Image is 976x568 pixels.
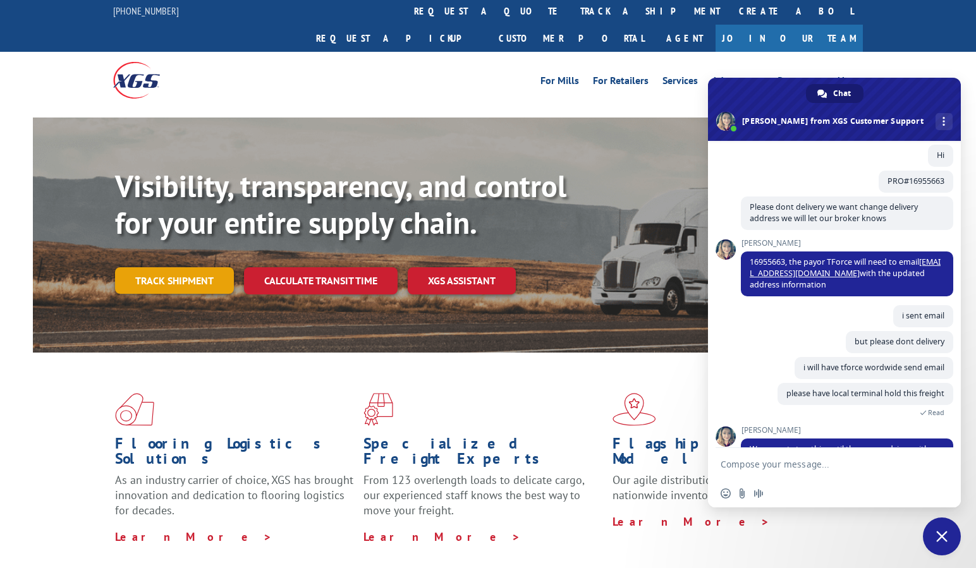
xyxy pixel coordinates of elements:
a: [EMAIL_ADDRESS][DOMAIN_NAME] [750,257,941,279]
a: Services [662,76,698,90]
a: Advantages [712,76,764,90]
a: Agent [654,25,716,52]
span: PRO#16955663 [888,176,944,186]
a: Resources [778,76,822,90]
span: i will have tforce wordwide send email [803,362,944,373]
a: [PHONE_NUMBER] [113,4,179,17]
a: Join Our Team [716,25,863,52]
a: Calculate transit time [244,267,398,294]
span: [PERSON_NAME] [741,239,953,248]
span: As an industry carrier of choice, XGS has brought innovation and dedication to flooring logistics... [115,473,353,517]
a: Learn More > [613,514,770,529]
a: XGS ASSISTANT [408,267,516,294]
span: please have local terminal hold this freight [786,388,944,399]
span: Audio message [753,488,764,499]
a: Close chat [923,517,961,555]
a: For Mills [540,76,579,90]
span: Hi [937,150,944,160]
span: Our agile distribution network gives you nationwide inventory management on demand. [613,473,845,502]
a: Learn More > [363,529,521,544]
a: Request a pickup [307,25,489,52]
span: i sent email [902,310,944,321]
img: xgs-icon-total-supply-chain-intelligence-red [115,393,154,426]
a: Customer Portal [489,25,654,52]
img: xgs-icon-focused-on-flooring-red [363,393,393,426]
a: About [836,76,863,90]
span: Chat [833,84,851,103]
span: We cannot stop this until the payor advises with a stop freight email [750,444,936,466]
span: 16955663, the payor TForce will need to email with the updated address information [750,257,941,290]
a: For Retailers [593,76,649,90]
h1: Flooring Logistics Solutions [115,436,354,473]
a: Learn More > [115,529,272,544]
span: Read [928,408,944,417]
b: Visibility, transparency, and control for your entire supply chain. [115,166,566,242]
span: Insert an emoji [721,488,731,499]
img: xgs-icon-flagship-distribution-model-red [613,393,656,426]
span: [PERSON_NAME] [741,426,953,435]
p: From 123 overlength loads to delicate cargo, our experienced staff knows the best way to move you... [363,473,602,529]
span: Send a file [737,488,747,499]
h1: Flagship Distribution Model [613,436,851,473]
h1: Specialized Freight Experts [363,436,602,473]
span: Please dont delivery we want change delivery address we will let our broker knows [750,202,918,224]
a: Track shipment [115,267,234,294]
span: but please dont delivery [855,336,944,347]
a: Chat [806,84,863,103]
textarea: Compose your message... [721,448,923,480]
